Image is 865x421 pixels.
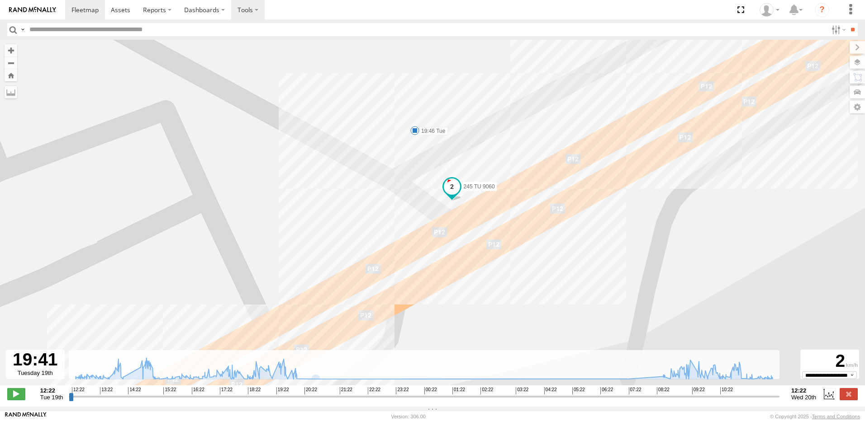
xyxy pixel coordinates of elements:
[220,387,233,394] span: 17:22
[720,387,733,394] span: 10:22
[415,127,448,135] label: 19:46 Tue
[424,387,437,394] span: 00:22
[163,387,176,394] span: 15:22
[5,56,17,69] button: Zoom out
[600,387,613,394] span: 06:22
[72,387,85,394] span: 12:22
[452,387,465,394] span: 01:22
[464,184,495,190] span: 245 TU 9060
[802,351,858,371] div: 2
[192,387,204,394] span: 16:22
[40,387,63,394] strong: 12:22
[657,387,670,394] span: 08:22
[304,387,317,394] span: 20:22
[629,387,642,394] span: 07:22
[544,387,557,394] span: 04:22
[100,387,113,394] span: 13:22
[5,86,17,98] label: Measure
[7,388,25,400] label: Play/Stop
[340,387,352,394] span: 21:22
[9,7,56,13] img: rand-logo.svg
[840,388,858,400] label: Close
[791,394,816,401] span: Wed 20th Aug 2025
[572,387,585,394] span: 05:22
[5,69,17,81] button: Zoom Home
[812,414,860,419] a: Terms and Conditions
[692,387,705,394] span: 09:22
[516,387,528,394] span: 03:22
[5,412,47,421] a: Visit our Website
[815,3,829,17] i: ?
[850,101,865,113] label: Map Settings
[19,23,26,36] label: Search Query
[770,414,860,419] div: © Copyright 2025 -
[368,387,380,394] span: 22:22
[5,44,17,56] button: Zoom in
[128,387,141,394] span: 14:22
[40,394,63,401] span: Tue 19th Aug 2025
[248,387,261,394] span: 18:22
[276,387,289,394] span: 19:22
[480,387,493,394] span: 02:22
[791,387,816,394] strong: 12:22
[391,414,426,419] div: Version: 306.00
[828,23,847,36] label: Search Filter Options
[756,3,783,17] div: Nejah Benkhalifa
[396,387,409,394] span: 23:22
